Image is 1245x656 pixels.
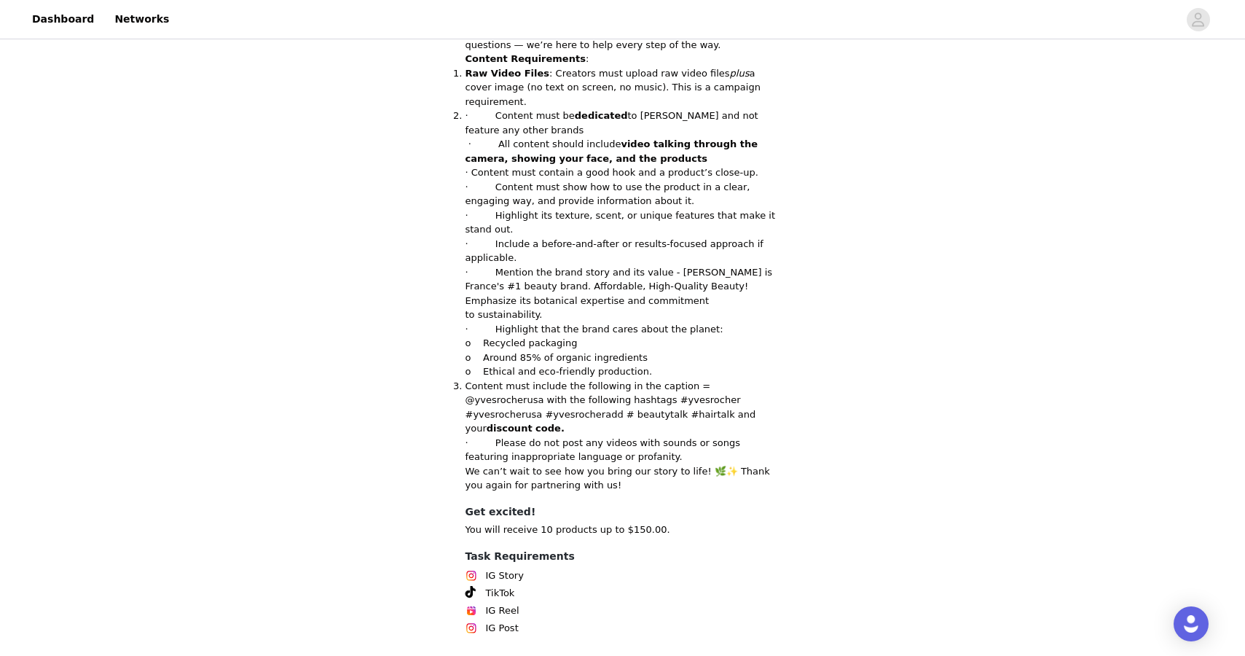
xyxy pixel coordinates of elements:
span: · Please do not post any videos with sounds or songs featuring inappropriate language or profanity. [466,437,741,463]
span: o Recycled packaging [466,337,578,348]
img: Instagram Reels Icon [466,605,477,617]
span: Emphasize its botanical expertise and commitment to sustainability. [466,295,710,321]
img: Instagram Icon [466,570,477,582]
span: · Content must contain a good hook and a product’s close-up. [466,167,758,178]
span: TikTok [486,586,515,601]
span: · Mention the brand story and its value - [PERSON_NAME] is France's #1 beauty brand. Affordable, ... [466,267,773,292]
a: Networks [106,3,178,36]
img: Instagram Icon [466,622,477,634]
span: discount code. [487,423,565,434]
strong: video talking through the camera, showing your face, and the products [466,138,758,164]
p: You will receive 10 products up to $150.00. [466,523,780,537]
a: Dashboard [23,3,103,36]
p: : [466,52,780,66]
strong: dedicated [575,110,628,121]
em: plus [730,68,750,79]
div: avatar [1191,8,1205,31]
span: · All content should include [466,138,758,164]
span: IG Story [486,569,524,583]
span: Content must include the following in the caption = @yvesrocherusa with the following hashtags #y... [466,380,756,434]
strong: Content Requirements [466,53,586,64]
span: · Content must be to [PERSON_NAME] and not feature any other brands [466,110,758,136]
p: We can’t wait to see how you bring our story to life! 🌿✨ Thank you again for partnering with us! [466,464,780,493]
span: · Highlight its texture, scent, or unique features that make it stand out. [466,210,776,235]
span: o Around 85% of organic ingredients [466,352,648,363]
li: : Creators must upload raw video files a cover image (no text on screen, no music). This is a cam... [466,66,780,109]
strong: Raw Video Files [466,68,550,79]
div: Open Intercom Messenger [1174,606,1209,641]
span: IG Post [486,621,519,636]
span: · Content must show how to use the product in a clear, engaging way, and provide information abou... [466,181,750,207]
span: · Include a before-and-after or results-focused approach if applicable. [466,238,763,264]
h4: Get excited! [466,504,780,520]
span: · Highlight that the brand cares about the planet: [466,324,723,335]
span: o Ethical and eco-friendly production. [466,366,653,377]
h4: Task Requirements [466,549,780,564]
span: IG Reel [486,604,519,618]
